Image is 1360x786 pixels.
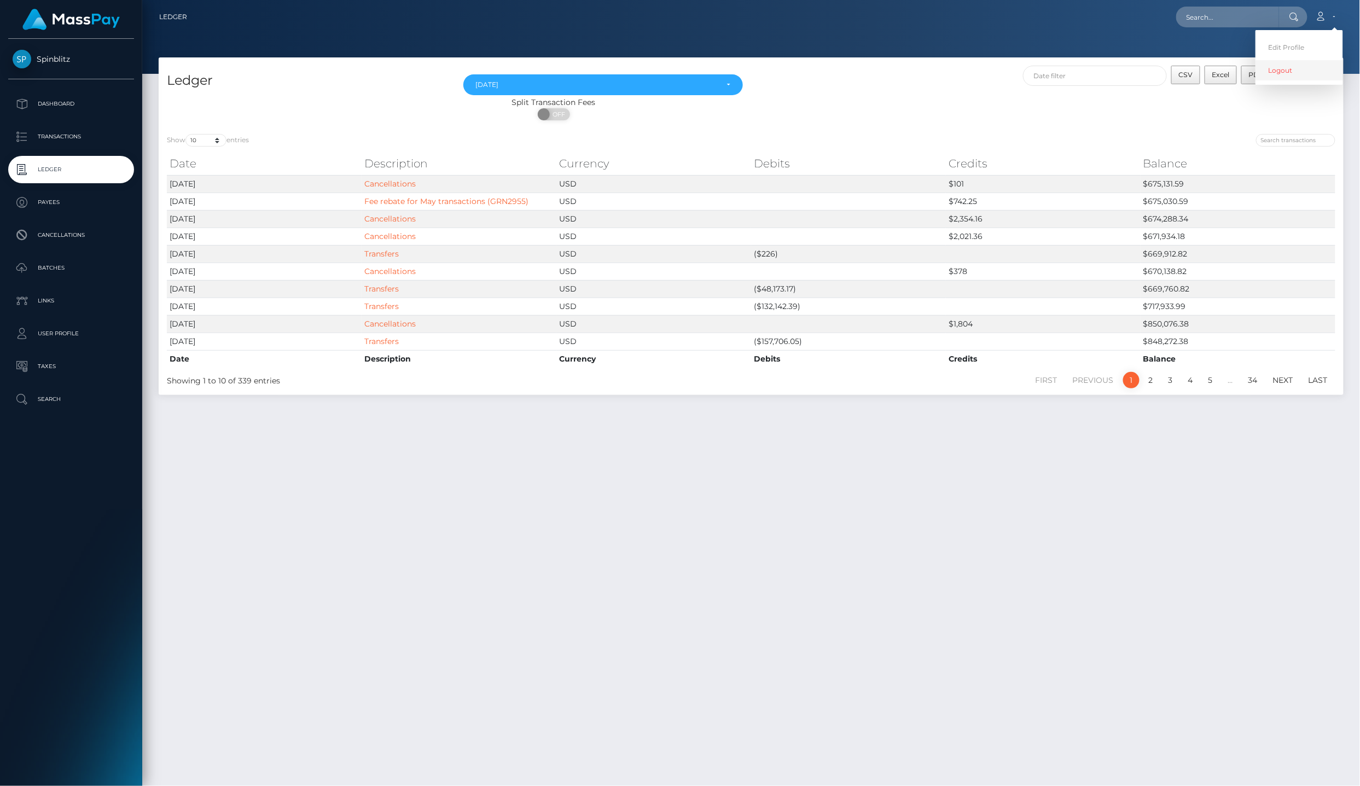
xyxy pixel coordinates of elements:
[167,153,362,174] th: Date
[463,74,743,95] button: Aug 2025
[1267,372,1299,388] a: Next
[167,210,362,228] td: [DATE]
[1141,193,1335,210] td: $675,030.59
[1141,315,1335,333] td: $850,076.38
[13,391,130,407] p: Search
[167,350,362,368] th: Date
[167,134,249,147] label: Show entries
[159,97,949,108] div: Split Transaction Fees
[556,228,751,245] td: USD
[946,350,1141,368] th: Credits
[167,315,362,333] td: [DATE]
[167,298,362,315] td: [DATE]
[1141,175,1335,193] td: $675,131.59
[364,249,399,259] a: Transfers
[8,54,134,64] span: Spinblitz
[1141,210,1335,228] td: $674,288.34
[167,245,362,263] td: [DATE]
[1141,153,1335,174] th: Balance
[1205,66,1237,84] button: Excel
[544,108,571,120] span: OFF
[167,193,362,210] td: [DATE]
[364,231,416,241] a: Cancellations
[13,129,130,145] p: Transactions
[1023,66,1167,86] input: Date filter
[946,193,1141,210] td: $742.25
[1248,71,1263,79] span: PDF
[1202,372,1219,388] a: 5
[8,90,134,118] a: Dashboard
[1141,228,1335,245] td: $671,934.18
[364,179,416,189] a: Cancellations
[1141,298,1335,315] td: $717,933.99
[8,123,134,150] a: Transactions
[8,254,134,282] a: Batches
[556,263,751,280] td: USD
[1141,333,1335,350] td: $848,272.38
[751,280,946,298] td: ($48,173.17)
[1212,71,1229,79] span: Excel
[946,315,1141,333] td: $1,804
[13,293,130,309] p: Links
[751,350,946,368] th: Debits
[1256,37,1343,57] a: Edit Profile
[556,333,751,350] td: USD
[167,175,362,193] td: [DATE]
[13,227,130,243] p: Cancellations
[167,333,362,350] td: [DATE]
[13,194,130,211] p: Payees
[1242,372,1264,388] a: 34
[13,260,130,276] p: Batches
[13,161,130,178] p: Ledger
[364,196,528,206] a: Fee rebate for May transactions (GRN2955)
[556,350,751,368] th: Currency
[1171,66,1200,84] button: CSV
[751,153,946,174] th: Debits
[159,5,187,28] a: Ledger
[362,350,556,368] th: Description
[1141,280,1335,298] td: $669,760.82
[22,9,120,30] img: MassPay Logo
[1182,372,1199,388] a: 4
[8,287,134,315] a: Links
[167,280,362,298] td: [DATE]
[1141,263,1335,280] td: $670,138.82
[13,325,130,342] p: User Profile
[1141,245,1335,263] td: $669,912.82
[476,80,718,89] div: [DATE]
[167,371,644,387] div: Showing 1 to 10 of 339 entries
[364,284,399,294] a: Transfers
[556,175,751,193] td: USD
[946,175,1141,193] td: $101
[946,263,1141,280] td: $378
[364,214,416,224] a: Cancellations
[1141,350,1335,368] th: Balance
[751,333,946,350] td: ($157,706.05)
[13,358,130,375] p: Taxes
[364,319,416,329] a: Cancellations
[751,245,946,263] td: ($226)
[556,193,751,210] td: USD
[556,298,751,315] td: USD
[8,222,134,249] a: Cancellations
[556,245,751,263] td: USD
[8,353,134,380] a: Taxes
[1163,372,1179,388] a: 3
[8,320,134,347] a: User Profile
[1176,7,1279,27] input: Search...
[556,280,751,298] td: USD
[167,228,362,245] td: [DATE]
[364,301,399,311] a: Transfers
[1256,60,1343,80] a: Logout
[185,134,226,147] select: Showentries
[946,228,1141,245] td: $2,021.36
[1179,71,1193,79] span: CSV
[1256,134,1335,147] input: Search transactions
[1241,66,1271,84] button: PDF
[556,315,751,333] td: USD
[1143,372,1159,388] a: 2
[167,71,447,90] h4: Ledger
[946,153,1141,174] th: Credits
[8,189,134,216] a: Payees
[167,263,362,280] td: [DATE]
